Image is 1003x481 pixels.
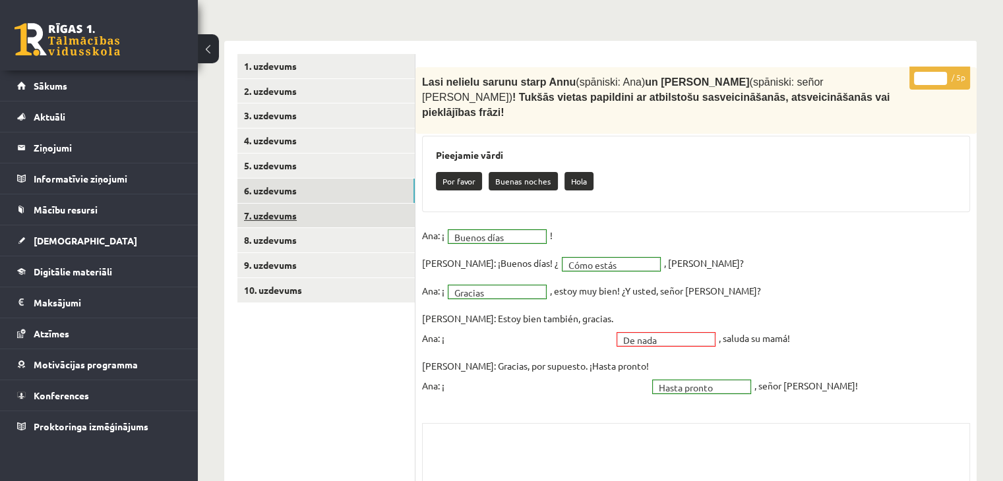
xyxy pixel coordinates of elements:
span: Gracias [454,286,528,299]
a: 7. uzdevums [237,204,415,228]
span: Proktoringa izmēģinājums [34,420,148,432]
a: Cómo estás [562,258,660,271]
span: Motivācijas programma [34,358,138,370]
span: Aktuāli [34,111,65,123]
span: Digitālie materiāli [34,266,112,277]
a: Proktoringa izmēģinājums [17,411,181,441]
span: (spāniski: Ana) [576,76,645,88]
a: De nada [617,333,715,346]
p: Ana: ¡ [422,281,444,300]
span: Konferences [34,389,89,401]
p: / 5p [909,67,970,90]
span: Hasta pronto [659,381,733,394]
p: Hola [564,172,593,190]
span: Lasi nelielu sarunu starp Annu [422,76,576,88]
span: un [PERSON_NAME] [645,76,749,88]
a: Ziņojumi [17,132,181,163]
a: Aktuāli [17,101,181,132]
legend: Maksājumi [34,287,181,318]
a: 6. uzdevums [237,179,415,203]
p: Buenas noches [489,172,558,190]
a: 5. uzdevums [237,154,415,178]
a: Rīgas 1. Tālmācības vidusskola [15,23,120,56]
p: Ana: ¡ [422,225,444,245]
a: 4. uzdevums [237,128,415,153]
a: 2. uzdevums [237,79,415,103]
legend: Informatīvie ziņojumi [34,163,181,194]
a: Hasta pronto [653,380,750,393]
a: 8. uzdevums [237,228,415,252]
a: Gracias [448,285,546,298]
a: 9. uzdevums [237,253,415,277]
span: Sākums [34,80,67,92]
p: [PERSON_NAME]: Gracias, por supuesto. ¡Hasta pronto! Ana: ¡ [422,356,649,395]
a: [DEMOGRAPHIC_DATA] [17,225,181,256]
p: [PERSON_NAME]: ¡Buenos días! ¿ [422,253,559,273]
span: Mācību resursi [34,204,98,215]
span: ! Tukšās vietas papildini ar atbilstošu sasveicināšanās, atsveicināšanās vai pieklājības frāzi! [422,92,890,117]
span: Cómo estás [568,258,642,271]
a: Motivācijas programma [17,349,181,380]
a: 1. uzdevums [237,54,415,78]
fieldset: ! , [PERSON_NAME]? , estoy muy bien! ¿Y usted, señor [PERSON_NAME]? , saluda su mamá! , señor [PE... [422,225,970,403]
a: Informatīvie ziņojumi [17,163,181,194]
legend: Ziņojumi [34,132,181,163]
p: Por favor [436,172,482,190]
a: Atzīmes [17,318,181,349]
a: 10. uzdevums [237,278,415,302]
a: Digitālie materiāli [17,256,181,287]
span: [DEMOGRAPHIC_DATA] [34,235,137,246]
a: 3. uzdevums [237,103,415,128]
h3: Pieejamie vārdi [436,150,956,161]
a: Sākums [17,71,181,101]
span: De nada [623,333,697,347]
span: Buenos días [454,231,528,244]
a: Buenos días [448,230,546,243]
a: Mācību resursi [17,194,181,225]
a: Konferences [17,380,181,410]
span: Atzīmes [34,327,69,339]
a: Maksājumi [17,287,181,318]
p: [PERSON_NAME]: Estoy bien también, gracias. Ana: ¡ [422,308,613,348]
